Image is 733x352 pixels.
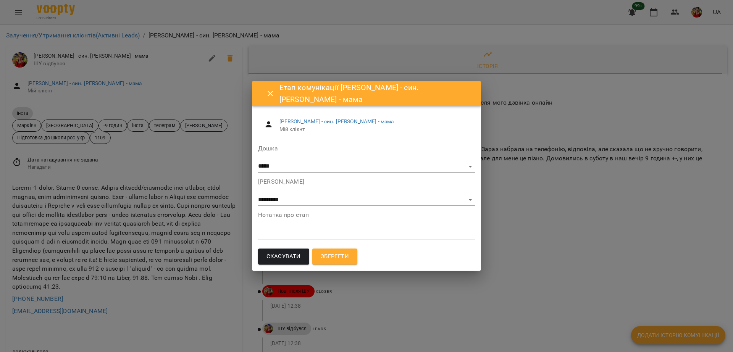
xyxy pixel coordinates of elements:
h6: Етап комунікації [PERSON_NAME] - син. [PERSON_NAME] - мама [279,82,472,106]
span: Скасувати [266,252,301,262]
button: Close [261,84,279,103]
label: Нотатка про етап [258,212,475,218]
a: [PERSON_NAME] - син. [PERSON_NAME] - мама [279,118,394,124]
label: [PERSON_NAME] [258,179,475,185]
span: Мій клієнт [279,126,469,133]
button: Зберегти [312,249,357,265]
span: Зберегти [321,252,349,262]
button: Скасувати [258,249,309,265]
label: Дошка [258,145,475,152]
